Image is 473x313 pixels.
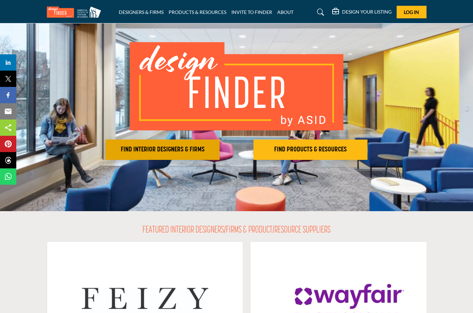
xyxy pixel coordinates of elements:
button: FIND INTERIOR DESIGNERS & FIRMS [106,140,220,160]
h2: FEATURED INTERIOR DESIGNERS/FIRMS & PRODUCT/RESOURCE SUPPLIERS [143,225,330,236]
img: image [130,42,343,130]
h5: DESIGN YOUR LISTING [342,9,392,15]
span: Log In [404,9,419,15]
img: Site Logo [47,6,105,18]
div: DESIGN YOUR LISTING [332,8,392,16]
button: Log In [397,6,427,18]
h2: FIND PRODUCTS & RESOURCES [256,146,365,154]
a: ABOUT [277,9,294,15]
a: DESIGNERS & FIRMS [119,9,164,15]
a: Search [310,7,328,18]
a: INVITE TO FINDER [231,9,272,15]
a: PRODUCTS & RESOURCES [169,9,226,15]
button: FIND PRODUCTS & RESOURCES [253,140,367,160]
h2: FIND INTERIOR DESIGNERS & FIRMS [108,146,217,154]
